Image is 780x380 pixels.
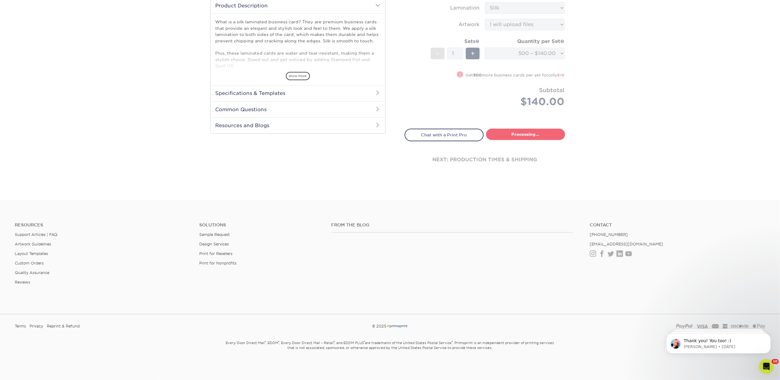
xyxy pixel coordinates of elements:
[657,320,780,363] iframe: Intercom notifications message
[279,340,279,343] sup: ®
[590,242,663,246] a: [EMAIL_ADDRESS][DOMAIN_NAME]
[216,19,380,119] p: What is a silk laminated business card? They are premium business cards that provide an elegant a...
[263,322,517,331] div: © 2025
[2,361,52,378] iframe: Google Customer Reviews
[211,85,385,101] h2: Specifications & Templates
[47,322,80,331] a: Reprint & Refund
[15,280,30,284] a: Reviews
[331,222,573,228] h4: From the Blog
[15,270,49,275] a: Quality Assurance
[405,141,565,178] div: next: production times & shipping
[200,222,322,228] h4: Solutions
[210,338,570,365] small: Every Door Direct Mail , EDDM , Every Door Direct Mail – Retail , and EDDM PLUS are trademarks of...
[200,242,229,246] a: Design Services
[30,322,43,331] a: Privacy
[15,232,57,237] a: Support Articles | FAQ
[452,340,453,343] sup: ®
[759,359,774,374] iframe: Intercom live chat
[772,359,779,364] span: 10
[15,322,26,331] a: Terms
[590,222,765,228] a: Contact
[15,242,51,246] a: Artwork Guidelines
[15,261,44,265] a: Custom Orders
[334,340,335,343] sup: ®
[386,324,408,328] img: Primoprint
[200,251,233,256] a: Print for Resellers
[286,72,310,80] span: show more
[590,232,628,237] a: [PHONE_NUMBER]
[15,222,190,228] h4: Resources
[15,251,48,256] a: Layout Templates
[200,261,237,265] a: Print for Nonprofits
[405,129,484,141] a: Chat with a Print Pro
[486,129,565,140] a: Processing...
[211,101,385,117] h2: Common Questions
[364,340,365,343] sup: ®
[265,340,266,343] sup: ®
[200,232,230,237] a: Sample Request
[211,117,385,133] h2: Resources and Blogs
